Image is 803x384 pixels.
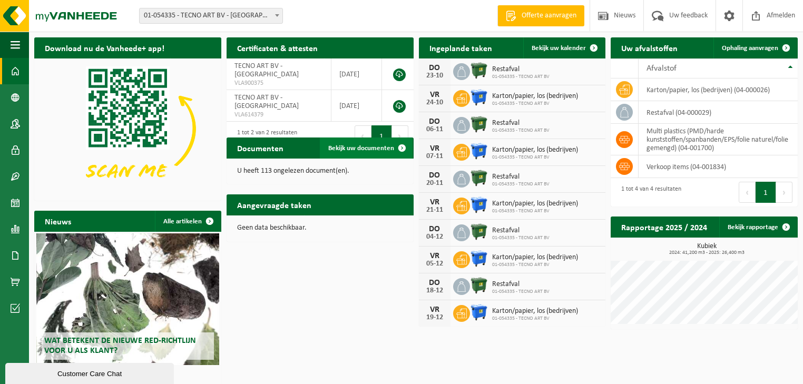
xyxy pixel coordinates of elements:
img: WB-1100-HPE-BE-01 [470,303,488,321]
span: 01-054335 - TECNO ART BV [492,127,550,134]
h2: Ingeplande taken [419,37,503,58]
div: VR [424,91,445,99]
img: WB-1100-HPE-BE-01 [470,142,488,160]
td: [DATE] [331,58,382,90]
span: TECNO ART BV - [GEOGRAPHIC_DATA] [234,94,299,110]
div: 23-10 [424,72,445,80]
div: 24-10 [424,99,445,106]
span: Restafval [492,227,550,235]
img: WB-1100-HPE-GN-01 [470,223,488,241]
div: 06-11 [424,126,445,133]
a: Alle artikelen [155,211,220,232]
div: 1 tot 4 van 4 resultaten [616,181,681,204]
button: Previous [355,125,371,146]
img: WB-1100-HPE-BE-01 [470,88,488,106]
img: Download de VHEPlus App [34,58,221,199]
div: VR [424,198,445,206]
h2: Rapportage 2025 / 2024 [611,216,718,237]
span: 01-054335 - TECNO ART BV - KALMTHOUT [140,8,282,23]
a: Ophaling aanvragen [713,37,797,58]
div: 21-11 [424,206,445,214]
a: Wat betekent de nieuwe RED-richtlijn voor u als klant? [36,233,220,365]
span: Karton/papier, los (bedrijven) [492,200,578,208]
div: DO [424,279,445,287]
button: Next [392,125,408,146]
img: WB-1100-HPE-GN-01 [470,169,488,187]
img: WB-1100-HPE-GN-01 [470,115,488,133]
button: 1 [756,182,776,203]
span: Afvalstof [647,64,677,73]
h2: Download nu de Vanheede+ app! [34,37,175,58]
button: Previous [739,182,756,203]
iframe: chat widget [5,361,176,384]
span: 01-054335 - TECNO ART BV [492,154,578,161]
h2: Documenten [227,137,294,158]
span: 01-054335 - TECNO ART BV [492,235,550,241]
div: 05-12 [424,260,445,268]
div: DO [424,171,445,180]
p: Geen data beschikbaar. [237,224,403,232]
td: [DATE] [331,90,382,122]
button: 1 [371,125,392,146]
span: 01-054335 - TECNO ART BV [492,101,578,107]
span: Ophaling aanvragen [722,45,778,52]
span: Restafval [492,173,550,181]
div: DO [424,117,445,126]
div: VR [424,306,445,314]
span: 01-054335 - TECNO ART BV - KALMTHOUT [139,8,283,24]
span: TECNO ART BV - [GEOGRAPHIC_DATA] [234,62,299,78]
p: U heeft 113 ongelezen document(en). [237,168,403,175]
h2: Uw afvalstoffen [611,37,688,58]
a: Bekijk rapportage [719,216,797,238]
span: 01-054335 - TECNO ART BV [492,316,578,322]
span: 2024: 41,200 m3 - 2025: 26,400 m3 [616,250,798,255]
a: Bekijk uw documenten [320,137,413,159]
span: Karton/papier, los (bedrijven) [492,146,578,154]
span: Wat betekent de nieuwe RED-richtlijn voor u als klant? [44,337,196,355]
div: VR [424,144,445,153]
div: VR [424,252,445,260]
span: Karton/papier, los (bedrijven) [492,92,578,101]
span: 01-054335 - TECNO ART BV [492,208,578,214]
span: 01-054335 - TECNO ART BV [492,74,550,80]
div: DO [424,225,445,233]
div: 18-12 [424,287,445,294]
div: DO [424,64,445,72]
img: WB-1100-HPE-GN-01 [470,62,488,80]
span: Bekijk uw documenten [328,145,394,152]
span: Offerte aanvragen [519,11,579,21]
div: 1 tot 2 van 2 resultaten [232,124,297,147]
a: Offerte aanvragen [497,5,584,26]
td: restafval (04-000029) [639,101,798,124]
img: WB-1100-HPE-BE-01 [470,250,488,268]
span: Karton/papier, los (bedrijven) [492,253,578,262]
img: WB-1100-HPE-BE-01 [470,196,488,214]
td: verkoop items (04-001834) [639,155,798,178]
h3: Kubiek [616,243,798,255]
img: WB-1100-HPE-GN-01 [470,277,488,294]
span: VLA900375 [234,79,323,87]
span: 01-054335 - TECNO ART BV [492,262,578,268]
td: multi plastics (PMD/harde kunststoffen/spanbanden/EPS/folie naturel/folie gemengd) (04-001700) [639,124,798,155]
div: 20-11 [424,180,445,187]
a: Bekijk uw kalender [523,37,604,58]
h2: Aangevraagde taken [227,194,322,215]
span: VLA614379 [234,111,323,119]
span: 01-054335 - TECNO ART BV [492,181,550,188]
h2: Nieuws [34,211,82,231]
span: Restafval [492,65,550,74]
button: Next [776,182,792,203]
span: Karton/papier, los (bedrijven) [492,307,578,316]
span: Restafval [492,119,550,127]
h2: Certificaten & attesten [227,37,328,58]
div: 04-12 [424,233,445,241]
span: 01-054335 - TECNO ART BV [492,289,550,295]
span: Restafval [492,280,550,289]
div: 19-12 [424,314,445,321]
span: Bekijk uw kalender [532,45,586,52]
td: karton/papier, los (bedrijven) (04-000026) [639,78,798,101]
div: 07-11 [424,153,445,160]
